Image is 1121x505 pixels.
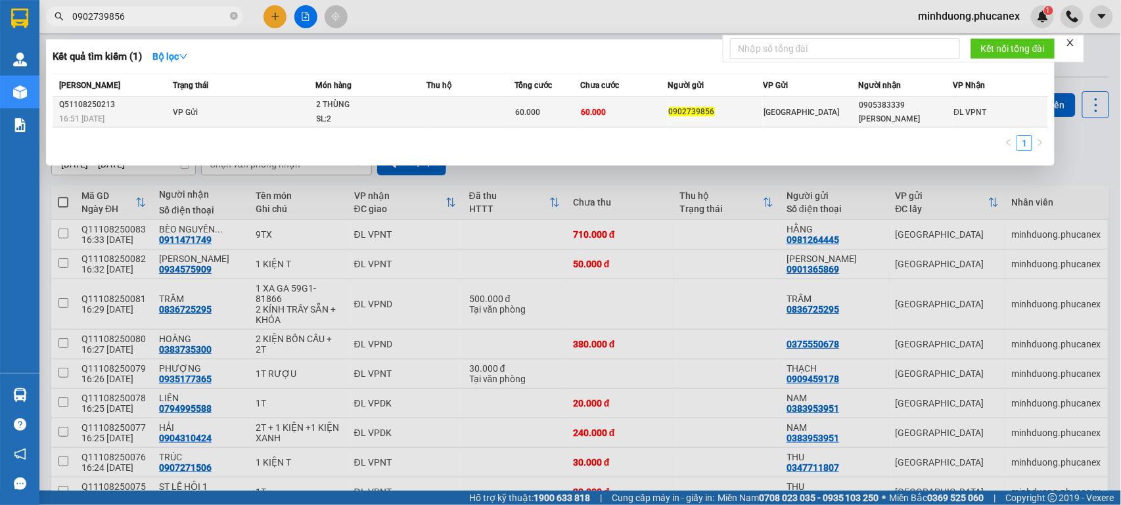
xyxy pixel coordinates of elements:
[230,11,238,23] span: close-circle
[580,81,619,90] span: Chưa cước
[142,46,198,67] button: Bộ lọcdown
[72,9,227,24] input: Tìm tên, số ĐT hoặc mã đơn
[1036,139,1044,146] span: right
[1001,135,1017,151] button: left
[859,99,953,112] div: 0905383339
[317,112,415,127] div: SL: 2
[730,38,960,59] input: Nhập số tổng đài
[954,108,987,117] span: ĐL VPNT
[55,12,64,21] span: search
[14,477,26,490] span: message
[173,81,208,90] span: Trạng thái
[152,51,188,62] strong: Bộ lọc
[59,98,169,112] div: Q51108250213
[953,81,986,90] span: VP Nhận
[1001,135,1017,151] li: Previous Page
[230,12,238,20] span: close-circle
[53,50,142,64] h3: Kết quả tìm kiếm ( 1 )
[317,98,415,112] div: 2 THÙNG
[763,81,788,90] span: VP Gửi
[179,52,188,61] span: down
[1066,38,1075,47] span: close
[1032,135,1048,151] li: Next Page
[316,81,352,90] span: Món hàng
[859,112,953,126] div: [PERSON_NAME]
[1017,136,1032,150] a: 1
[14,418,26,431] span: question-circle
[14,448,26,460] span: notification
[11,9,28,28] img: logo-vxr
[515,81,552,90] span: Tổng cước
[427,81,452,90] span: Thu hộ
[581,108,606,117] span: 60.000
[13,118,27,132] img: solution-icon
[669,107,715,116] span: 0902739856
[971,38,1055,59] button: Kết nối tổng đài
[13,53,27,66] img: warehouse-icon
[1032,135,1048,151] button: right
[981,41,1045,56] span: Kết nối tổng đài
[515,108,540,117] span: 60.000
[1017,135,1032,151] li: 1
[858,81,901,90] span: Người nhận
[59,114,104,123] span: 16:51 [DATE]
[668,81,704,90] span: Người gửi
[13,85,27,99] img: warehouse-icon
[173,108,198,117] span: VP Gửi
[13,388,27,402] img: warehouse-icon
[1005,139,1013,146] span: left
[764,108,839,117] span: [GEOGRAPHIC_DATA]
[59,81,120,90] span: [PERSON_NAME]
